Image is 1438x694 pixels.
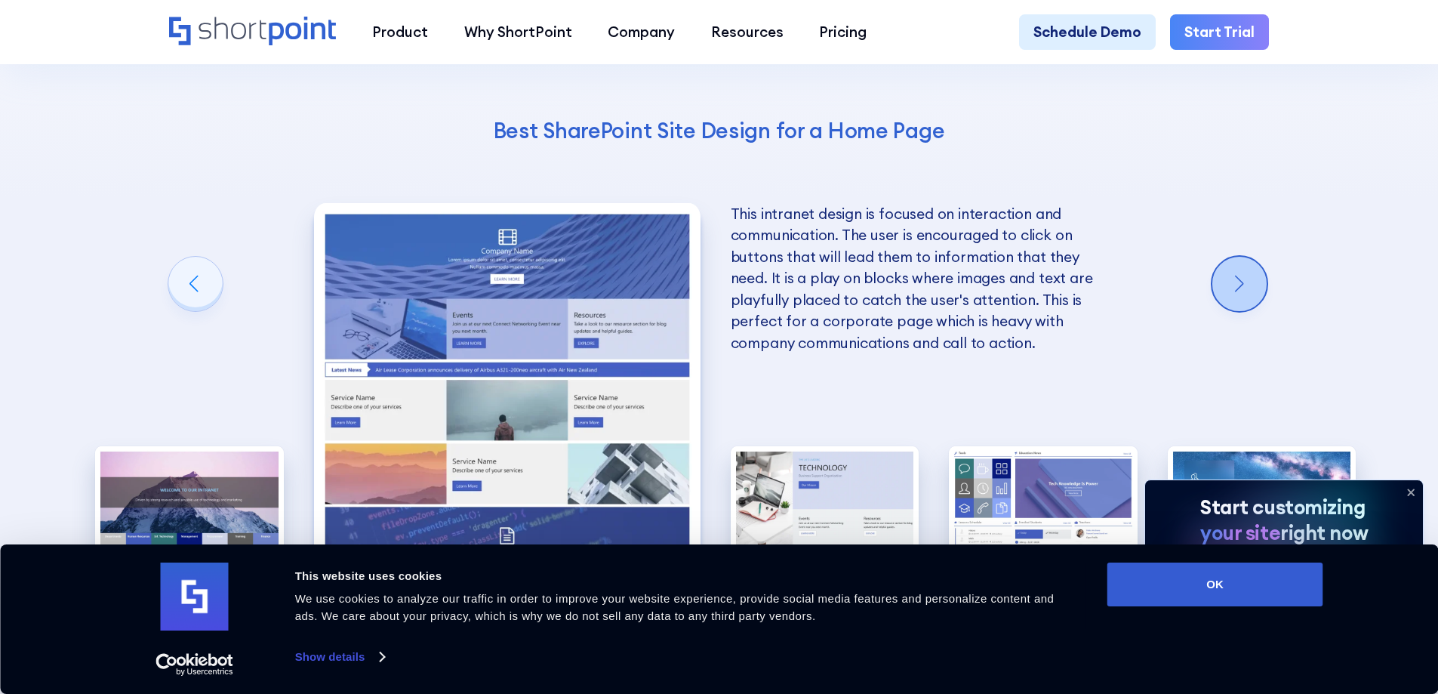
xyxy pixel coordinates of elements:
img: Best SharePoint Intranet Sites [314,203,701,678]
a: Usercentrics Cookiebot - opens in a new window [128,653,260,676]
div: 5 / 5 [1168,446,1356,678]
div: Pricing [819,21,867,43]
div: Next slide [1212,257,1267,311]
div: Previous slide [168,257,223,311]
span: We use cookies to analyze our traffic in order to improve your website experience, provide social... [295,592,1055,622]
a: Start Trial [1170,14,1269,51]
a: Home [169,17,336,48]
a: Schedule Demo [1019,14,1156,51]
div: Why ShortPoint [464,21,572,43]
div: This website uses cookies [295,567,1073,585]
a: Company [590,14,693,51]
a: Why ShortPoint [446,14,590,51]
div: Resources [711,21,784,43]
img: Best SharePoint Intranet Examples [949,446,1138,678]
div: Product [372,21,428,43]
img: Best SharePoint Intranet Site Designs [1168,446,1356,678]
p: This intranet design is focused on interaction and communication. The user is encouraged to click... [731,203,1117,354]
button: OK [1107,563,1323,606]
div: 3 / 5 [731,446,919,678]
a: Resources [693,14,802,51]
h4: Best SharePoint Site Design for a Home Page [315,116,1124,144]
div: 4 / 5 [949,446,1138,678]
a: Product [354,14,446,51]
img: Best SharePoint Site Designs [95,446,284,678]
a: Pricing [802,14,885,51]
a: Show details [295,646,384,668]
div: 1 / 5 [95,446,284,678]
img: logo [161,563,229,631]
div: 2 / 5 [314,203,701,678]
img: Best SharePoint Designs [731,446,919,678]
div: Company [608,21,675,43]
